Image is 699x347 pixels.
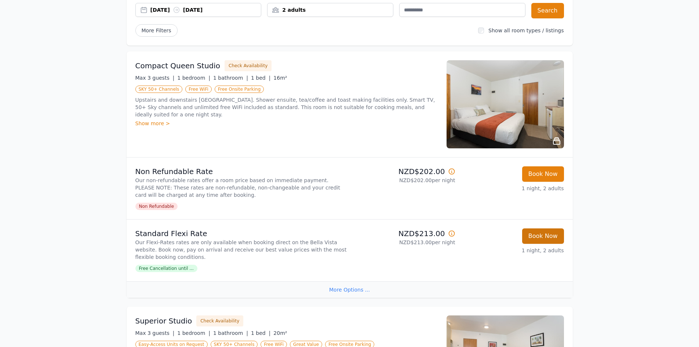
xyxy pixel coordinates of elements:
[522,228,564,244] button: Book Now
[135,96,438,118] p: Upstairs and downstairs [GEOGRAPHIC_DATA]. Shower ensuite, tea/coffee and toast making facilities...
[135,177,347,199] p: Our non-refundable rates offer a room price based on immediate payment. PLEASE NOTE: These rates ...
[135,203,178,210] span: Non Refundable
[461,247,564,254] p: 1 night, 2 adults
[135,166,347,177] p: Non Refundable Rate
[225,60,272,71] button: Check Availability
[135,75,175,81] span: Max 3 guests |
[215,86,264,93] span: Free Onsite Parking
[213,75,248,81] span: 1 bathroom |
[196,315,243,326] button: Check Availability
[135,120,438,127] div: Show more >
[135,265,197,272] span: Free Cancellation until ...
[213,330,248,336] span: 1 bathroom |
[353,166,455,177] p: NZD$202.00
[531,3,564,18] button: Search
[251,330,270,336] span: 1 bed |
[135,24,178,37] span: More Filters
[135,61,221,71] h3: Compact Queen Studio
[135,228,347,239] p: Standard Flexi Rate
[353,239,455,246] p: NZD$213.00 per night
[267,6,393,14] div: 2 adults
[185,86,212,93] span: Free WiFi
[353,177,455,184] p: NZD$202.00 per night
[353,228,455,239] p: NZD$213.00
[135,316,192,326] h3: Superior Studio
[135,330,175,336] span: Max 3 guests |
[522,166,564,182] button: Book Now
[177,330,210,336] span: 1 bedroom |
[177,75,210,81] span: 1 bedroom |
[273,330,287,336] span: 20m²
[127,281,573,298] div: More Options ...
[273,75,287,81] span: 16m²
[251,75,270,81] span: 1 bed |
[135,239,347,261] p: Our Flexi-Rates rates are only available when booking direct on the Bella Vista website. Book now...
[135,86,183,93] span: SKY 50+ Channels
[150,6,261,14] div: [DATE] [DATE]
[488,28,564,33] label: Show all room types / listings
[461,185,564,192] p: 1 night, 2 adults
